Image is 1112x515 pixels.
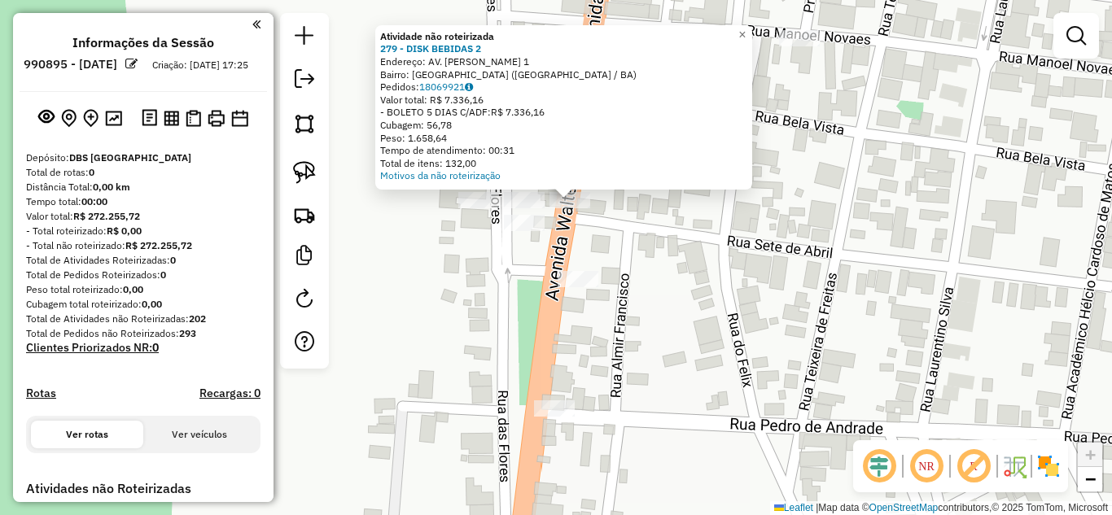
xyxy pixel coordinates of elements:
[160,107,182,129] button: Visualizar relatório de Roteirização
[146,58,255,72] div: Criação: [DATE] 17:25
[24,57,117,72] h6: 990895 - [DATE]
[26,341,260,355] h4: Clientes Priorizados NR:
[26,268,260,282] div: Total de Pedidos Roteirizados:
[26,238,260,253] div: - Total não roteirizado:
[26,312,260,326] div: Total de Atividades não Roteirizadas:
[288,20,321,56] a: Nova sessão e pesquisa
[1001,453,1027,479] img: Fluxo de ruas
[380,169,501,181] a: Motivos da não roteirização
[733,25,752,45] a: Close popup
[380,94,747,107] div: Valor total: R$ 7.336,16
[1078,443,1102,467] a: Zoom in
[816,502,818,513] span: |
[549,192,590,208] div: Atividade não roteirizada - DISK BEBIDAS 2
[380,30,494,42] strong: Atividade não roteirizada
[491,106,545,118] span: R$ 7.336,16
[504,192,545,208] div: Atividade não roteirizada - DISK BEBIDAS 2
[380,81,747,94] div: Pedidos:
[204,107,228,130] button: Imprimir Rotas
[26,297,260,312] div: Cubagem total roteirizado:
[182,107,204,130] button: Visualizar Romaneio
[35,105,58,131] button: Exibir sessão original
[458,192,499,208] div: Atividade não roteirizada - DISK BEBIDAS 2
[81,195,107,207] strong: 00:00
[58,106,80,131] button: Centralizar mapa no depósito ou ponto de apoio
[26,180,260,194] div: Distância Total:
[189,312,206,325] strong: 202
[1085,444,1096,465] span: +
[26,224,260,238] div: - Total roteirizado:
[288,63,321,99] a: Exportar sessão
[26,209,260,224] div: Valor total:
[199,386,260,400] h4: Recargas: 0
[288,239,321,276] a: Criar modelo
[288,282,321,319] a: Reroteirizar Sessão
[558,271,598,287] div: Atividade não roteirizada - BAR DO RAFA
[869,502,939,513] a: OpenStreetMap
[419,81,473,93] a: 18069921
[170,254,176,266] strong: 0
[72,35,214,50] h4: Informações da Sessão
[93,181,130,193] strong: 0,00 km
[80,106,102,131] button: Adicionar Atividades
[380,68,747,81] div: Bairro: [GEOGRAPHIC_DATA] ([GEOGRAPHIC_DATA] / BA)
[293,112,316,135] img: Selecionar atividades - polígono
[73,210,140,222] strong: R$ 272.255,72
[770,501,1112,515] div: Map data © contributors,© 2025 TomTom, Microsoft
[380,144,747,157] div: Tempo de atendimento: 00:31
[293,203,316,226] img: Criar rota
[380,119,747,132] div: Cubagem: 56,78
[26,165,260,180] div: Total de rotas:
[142,298,162,310] strong: 0,00
[26,151,260,165] div: Depósito:
[380,157,747,170] div: Total de itens: 132,00
[954,447,993,486] span: Exibir rótulo
[1085,469,1096,489] span: −
[1078,467,1102,491] a: Zoom out
[504,215,545,231] div: Atividade não roteirizada - DISK BEBIDAS 2
[465,82,473,92] i: Observações
[293,161,316,184] img: Selecionar atividades - laço
[31,421,143,448] button: Ver rotas
[26,282,260,297] div: Peso total roteirizado:
[380,55,747,68] div: Endereço: AV. [PERSON_NAME] 1
[907,447,946,486] span: Ocultar NR
[89,166,94,178] strong: 0
[774,502,813,513] a: Leaflet
[1060,20,1092,52] a: Exibir filtros
[380,132,747,145] div: Peso: 1.658,64
[26,326,260,341] div: Total de Pedidos não Roteirizados:
[123,283,143,295] strong: 0,00
[252,15,260,33] a: Clique aqui para minimizar o painel
[138,106,160,131] button: Logs desbloquear sessão
[107,225,142,237] strong: R$ 0,00
[380,42,481,55] a: 279 - DISK BEBIDAS 2
[534,400,575,417] div: Atividade não roteirizada - BAR DA MADELENA
[860,447,899,486] span: Ocultar deslocamento
[26,253,260,268] div: Total de Atividades Roteirizadas:
[228,107,252,130] button: Disponibilidade de veículos
[26,194,260,209] div: Tempo total:
[152,340,159,355] strong: 0
[143,421,256,448] button: Ver veículos
[738,28,746,41] span: ×
[779,30,820,46] div: Atividade não roteirizada - COMERCIAL SUPERBOM
[69,151,191,164] strong: DBS [GEOGRAPHIC_DATA]
[160,268,166,281] strong: 0
[380,106,747,119] div: - BOLETO 5 DIAS C/ADF:
[26,481,260,496] h4: Atividades não Roteirizadas
[287,197,322,233] a: Criar rota
[102,107,125,129] button: Otimizar todas as rotas
[125,58,138,70] em: Alterar nome da sessão
[179,327,196,339] strong: 293
[1035,453,1062,479] img: Exibir/Ocultar setores
[125,239,192,251] strong: R$ 272.255,72
[26,386,56,400] a: Rotas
